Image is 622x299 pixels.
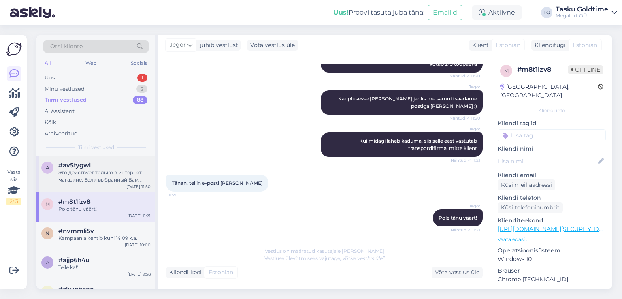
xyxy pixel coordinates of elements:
div: [DATE] 10:00 [125,242,151,248]
a: Tasku GoldtimeMegafort OÜ [556,6,617,19]
div: Это действует только в интернет-магазине. Если выбранный Вам товар есть в удобном Вам магазине, т... [58,169,151,184]
div: Kõik [45,118,56,126]
div: Pole tänu väärt! [58,205,151,213]
div: # m8t1izv8 [517,65,568,75]
div: [GEOGRAPHIC_DATA], [GEOGRAPHIC_DATA] [500,83,598,100]
span: Estonian [209,268,233,277]
span: Kauplusesse [PERSON_NAME] jaoks me samuti saadame postiga [PERSON_NAME] :) [338,96,478,109]
p: Kliendi nimi [498,145,606,153]
div: Aktiivne [472,5,522,20]
span: a [46,259,49,265]
div: Kliendi info [498,107,606,114]
div: Arhiveeritud [45,130,78,138]
span: Tiimi vestlused [78,144,114,151]
span: #nvmmli5v [58,227,94,235]
p: Vaata edasi ... [498,236,606,243]
span: #zkupbegc [58,286,94,293]
span: Nähtud ✓ 11:21 [450,157,480,163]
div: 88 [133,96,147,104]
div: 2 [136,85,147,93]
span: #m8t1izv8 [58,198,91,205]
span: Nähtud ✓ 11:20 [449,115,480,121]
span: Offline [568,65,603,74]
div: AI Assistent [45,107,75,115]
div: Võta vestlus üle [432,267,483,278]
div: Minu vestlused [45,85,85,93]
span: m [45,201,50,207]
p: Kliendi telefon [498,194,606,202]
p: Kliendi email [498,171,606,179]
span: Jegor [450,84,480,90]
span: #ajjp6h4u [58,256,89,264]
div: 2 / 3 [6,198,21,205]
p: Klienditeekond [498,216,606,225]
p: Operatsioonisüsteem [498,246,606,255]
span: n [45,230,49,236]
img: Askly Logo [6,41,22,57]
p: Chrome [TECHNICAL_ID] [498,275,606,284]
div: Teile ka!' [58,264,151,271]
span: Jegor [450,126,480,132]
div: Kliendi keel [166,268,202,277]
div: juhib vestlust [197,41,238,49]
div: Kampaania kehtib kuni 14.09 k.a. [58,235,151,242]
b: Uus! [333,9,349,16]
span: m [504,68,509,74]
div: Klienditugi [531,41,566,49]
span: z [46,288,49,295]
span: 11:21 [168,192,199,198]
div: Küsi telefoninumbrit [498,202,563,213]
div: Megafort OÜ [556,13,608,19]
i: „Võtke vestlus üle” [340,255,385,261]
span: a [46,164,49,171]
div: Web [84,58,98,68]
input: Lisa nimi [498,157,596,166]
p: Brauser [498,267,606,275]
div: Vaata siia [6,169,21,205]
div: Proovi tasuta juba täna: [333,8,424,17]
span: Vestlus on määratud kasutajale [PERSON_NAME] [265,248,384,254]
div: Klient [469,41,489,49]
div: TG [541,7,552,18]
div: [DATE] 11:21 [128,213,151,219]
button: Emailid [428,5,462,20]
span: Estonian [496,41,520,49]
span: Tänan, tellin e-posti [PERSON_NAME] [172,180,263,186]
div: Uus [45,74,55,82]
div: All [43,58,52,68]
a: [URL][DOMAIN_NAME][SECURITY_DATA] [498,225,612,233]
span: Jegor [170,41,186,49]
p: Kliendi tag'id [498,119,606,128]
span: Kui midagi läheb kaduma, siis selle eest vastutab transpordifirma, mitte klient [359,138,478,151]
span: Otsi kliente [50,42,83,51]
div: Võta vestlus üle [247,40,298,51]
span: Nähtud ✓ 11:20 [449,73,480,79]
div: Tasku Goldtime [556,6,608,13]
span: #av5tygwl [58,162,91,169]
div: [DATE] 9:58 [128,271,151,277]
span: Vestluse ülevõtmiseks vajutage [264,255,385,261]
div: Tiimi vestlused [45,96,87,104]
span: Estonian [573,41,597,49]
span: Pole tänu väärt! [439,215,477,221]
span: Jegor [450,203,480,209]
span: Nähtud ✓ 11:21 [450,227,480,233]
div: Küsi meiliaadressi [498,179,555,190]
input: Lisa tag [498,129,606,141]
div: [DATE] 11:50 [126,184,151,190]
div: Socials [129,58,149,68]
div: 1 [137,74,147,82]
p: Windows 10 [498,255,606,263]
